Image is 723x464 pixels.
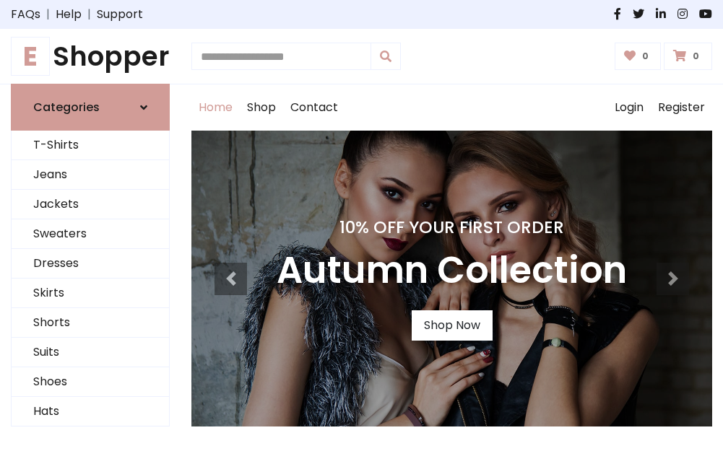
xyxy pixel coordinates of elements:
[12,338,169,367] a: Suits
[615,43,662,70] a: 0
[638,50,652,63] span: 0
[40,6,56,23] span: |
[12,131,169,160] a: T-Shirts
[12,190,169,219] a: Jackets
[97,6,143,23] a: Support
[689,50,703,63] span: 0
[240,84,283,131] a: Shop
[12,308,169,338] a: Shorts
[11,40,170,72] h1: Shopper
[11,84,170,131] a: Categories
[12,160,169,190] a: Jeans
[12,249,169,279] a: Dresses
[56,6,82,23] a: Help
[664,43,712,70] a: 0
[12,279,169,308] a: Skirts
[11,6,40,23] a: FAQs
[12,367,169,397] a: Shoes
[12,397,169,426] a: Hats
[277,217,627,237] h4: 10% Off Your First Order
[607,84,651,131] a: Login
[33,100,100,114] h6: Categories
[191,84,240,131] a: Home
[82,6,97,23] span: |
[651,84,712,131] a: Register
[277,249,627,293] h3: Autumn Collection
[12,219,169,249] a: Sweaters
[11,40,170,72] a: EShopper
[412,310,493,341] a: Shop Now
[11,37,50,76] span: E
[283,84,345,131] a: Contact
